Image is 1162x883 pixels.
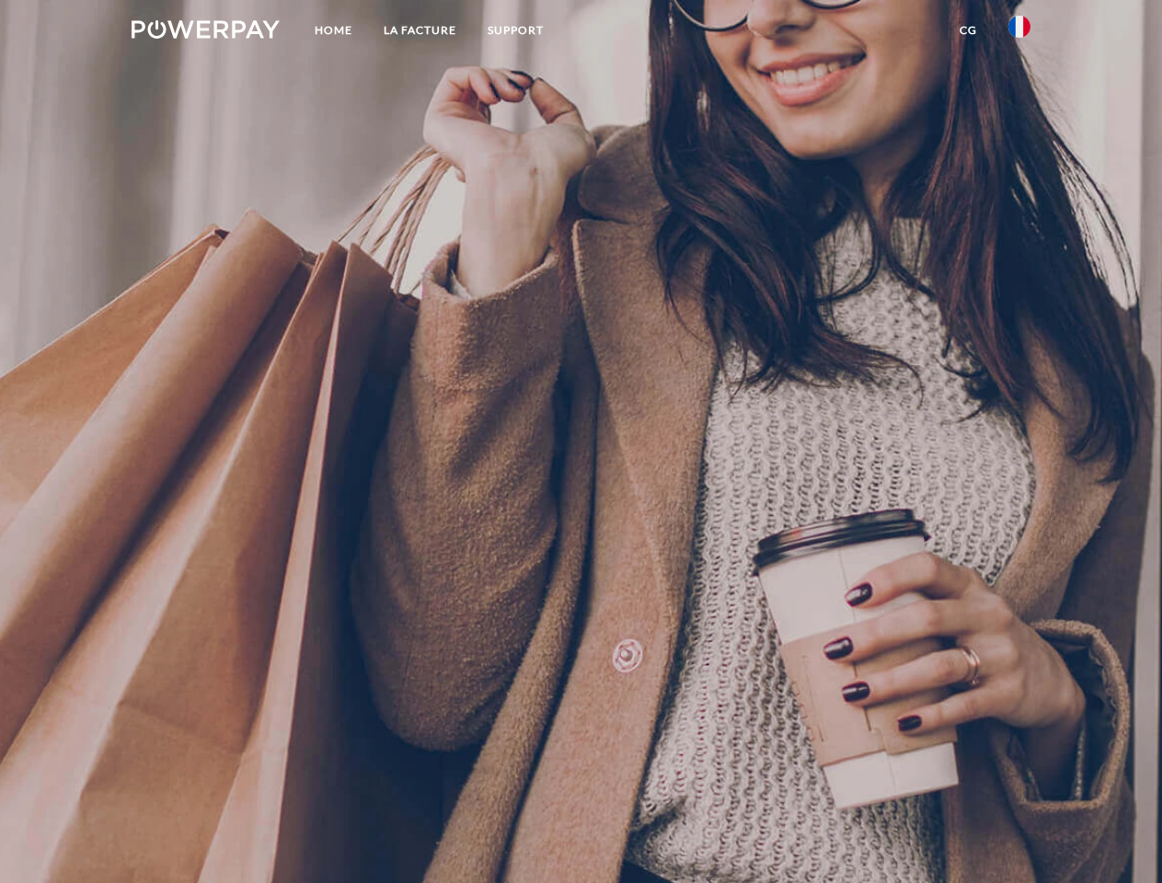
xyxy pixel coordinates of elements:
[132,20,280,39] img: logo-powerpay-white.svg
[299,14,368,47] a: Home
[472,14,559,47] a: Support
[1008,16,1030,38] img: fr
[368,14,472,47] a: LA FACTURE
[944,14,993,47] a: CG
